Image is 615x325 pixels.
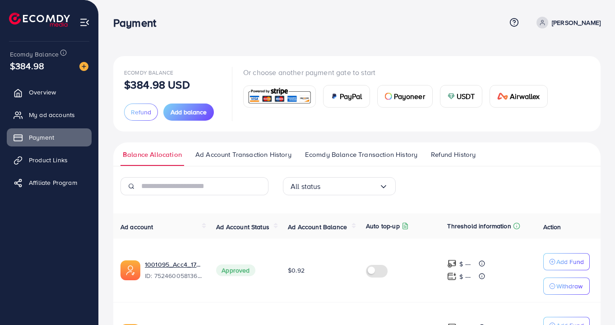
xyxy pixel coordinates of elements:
span: $0.92 [288,266,305,275]
a: Affiliate Program [7,174,92,192]
a: Overview [7,83,92,101]
iframe: Chat [577,284,608,318]
a: card [243,85,316,108]
span: ID: 7524600581361696769 [145,271,202,280]
span: Airwallex [510,91,540,102]
input: Search for option [321,179,379,193]
span: Refund [131,108,151,117]
a: cardAirwallex [490,85,547,108]
button: Withdraw [543,278,590,295]
p: Threshold information [447,221,511,231]
a: cardPayoneer [377,85,433,108]
p: $384.98 USD [124,79,190,90]
h3: Payment [113,16,163,29]
img: logo [9,13,70,27]
div: Search for option [283,177,396,195]
a: Product Links [7,151,92,169]
span: Ad Account Transaction History [195,150,291,160]
a: cardUSDT [440,85,483,108]
span: Action [543,222,561,231]
span: Product Links [29,155,68,165]
img: top-up amount [447,259,457,268]
span: USDT [457,91,475,102]
button: Add Fund [543,253,590,270]
img: ic-ads-acc.e4c84228.svg [120,260,140,280]
button: Add balance [163,104,214,121]
p: [PERSON_NAME] [552,17,601,28]
p: Or choose another payment gate to start [243,67,555,78]
span: Ad account [120,222,153,231]
p: Withdraw [556,281,583,292]
img: card [246,87,313,106]
span: $384.98 [10,59,44,72]
img: card [497,93,508,100]
span: Payment [29,133,54,142]
img: card [385,93,392,100]
span: Ad Account Balance [288,222,347,231]
span: Ad Account Status [216,222,269,231]
span: Affiliate Program [29,178,77,187]
img: card [448,93,455,100]
div: <span class='underline'>1001095_Acc4_1751957612300</span></br>7524600581361696769 [145,260,202,281]
p: $ --- [459,259,471,269]
span: Balance Allocation [123,150,182,160]
span: Add balance [171,108,207,117]
a: [PERSON_NAME] [533,17,601,28]
p: Auto top-up [366,221,400,231]
a: My ad accounts [7,106,92,124]
img: top-up amount [447,272,457,281]
span: PayPal [340,91,362,102]
p: $ --- [459,271,471,282]
img: card [331,93,338,100]
span: Approved [216,264,255,276]
img: image [79,62,88,71]
span: Ecomdy Balance [10,50,59,59]
a: Payment [7,128,92,146]
span: All status [291,179,321,193]
button: Refund [124,104,158,121]
span: Ecomdy Balance [124,69,173,76]
span: Refund History [431,150,476,160]
span: Ecomdy Balance Transaction History [305,150,417,160]
span: My ad accounts [29,110,75,119]
span: Overview [29,88,56,97]
a: cardPayPal [323,85,370,108]
a: 1001095_Acc4_1751957612300 [145,260,202,269]
img: menu [79,17,90,28]
p: Add Fund [556,256,584,267]
span: Payoneer [394,91,425,102]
